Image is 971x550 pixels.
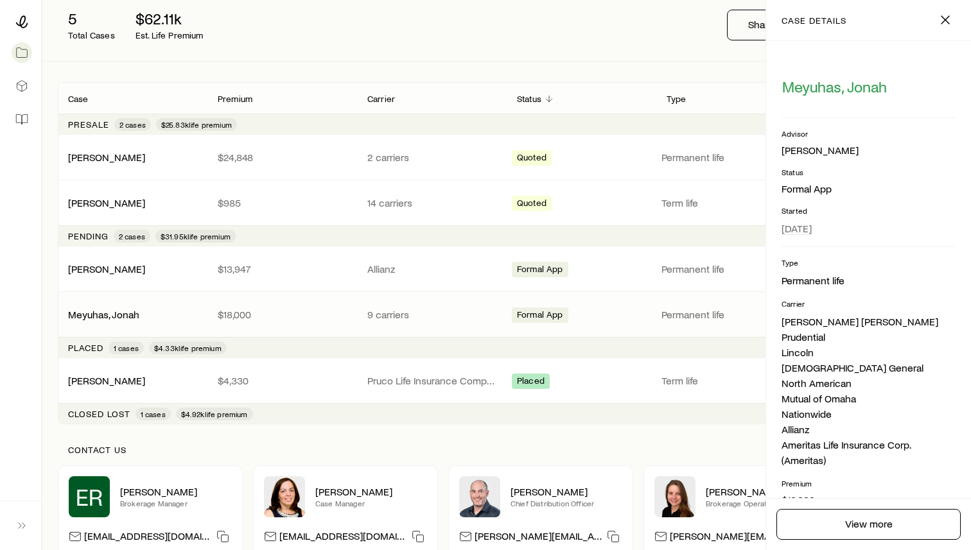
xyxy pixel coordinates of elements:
a: [PERSON_NAME] [68,374,145,386]
p: Permanent life [661,151,801,164]
p: [EMAIL_ADDRESS][DOMAIN_NAME] [84,529,211,547]
div: Meyuhas, Jonah [68,308,139,322]
div: [PERSON_NAME] [68,374,145,388]
p: 5 [68,10,115,28]
span: $31.95k life premium [161,231,231,241]
span: ER [76,484,103,510]
span: Placed [517,375,545,389]
span: $25.83k life premium [161,119,232,130]
p: $24,848 [218,151,347,164]
p: Brokerage Manager [120,498,232,508]
p: Placed [68,343,103,353]
a: [PERSON_NAME] [68,262,145,275]
li: Lincoln [782,345,956,360]
li: [PERSON_NAME] [PERSON_NAME] [782,314,956,329]
span: 2 cases [119,119,146,130]
p: Case [68,94,89,104]
p: Carrier [782,298,956,309]
p: [PERSON_NAME] [706,485,818,498]
p: Carrier [367,94,395,104]
p: 2 carriers [367,151,496,164]
p: [PERSON_NAME] [120,485,232,498]
p: Presale [68,119,109,130]
p: 14 carriers [367,196,496,209]
p: $13,947 [218,262,347,275]
p: Brokerage Operations [706,498,818,508]
img: Ellen Wall [654,476,695,517]
img: Dan Pierson [459,476,500,517]
li: [DEMOGRAPHIC_DATA] General [782,360,956,375]
button: Share fact finder [727,10,843,40]
p: 9 carriers [367,308,496,321]
button: Meyuhas, Jonah [782,77,888,97]
li: Mutual of Omaha [782,391,956,406]
span: Quoted [517,198,547,211]
p: Closed lost [68,409,130,419]
span: $4.33k life premium [154,343,222,353]
p: Type [667,94,687,104]
span: 2 cases [119,231,145,241]
p: Total Cases [68,30,115,40]
p: $18,000 [218,308,347,321]
p: $62.11k [136,10,204,28]
div: [PERSON_NAME] [68,151,145,164]
p: Status [517,94,541,104]
div: [PERSON_NAME] [782,144,859,157]
p: Status [782,167,956,177]
div: [PERSON_NAME] [68,196,145,210]
p: [PERSON_NAME] [511,485,622,498]
span: $4.92k life premium [181,409,248,419]
p: Permanent life [661,262,801,275]
a: Meyuhas, Jonah [68,308,139,320]
p: $4,330 [218,374,347,387]
p: Permanent life [661,308,801,321]
p: Allianz [367,262,496,275]
p: Chief Distribution Officer [511,498,622,508]
img: Heather McKee [264,476,305,517]
p: Case Manager [315,498,427,508]
span: [DATE] [782,222,812,235]
li: Nationwide [782,406,956,422]
li: Permanent life [782,273,956,288]
div: Client cases [58,82,956,424]
p: Term life [661,374,801,387]
p: [PERSON_NAME][EMAIL_ADDRESS][DOMAIN_NAME] [670,529,797,547]
span: 1 cases [114,343,139,353]
span: Meyuhas, Jonah [782,78,887,96]
p: [EMAIL_ADDRESS][DOMAIN_NAME] [279,529,407,547]
p: Type [782,257,956,268]
p: [PERSON_NAME][EMAIL_ADDRESS][DOMAIN_NAME] [475,529,602,547]
p: Formal App [782,182,956,195]
li: North American [782,375,956,391]
p: case details [782,15,846,26]
span: Formal App [517,309,563,323]
p: Pending [68,231,109,241]
li: Allianz [782,422,956,437]
p: $18,000 [782,494,956,506]
span: Formal App [517,264,563,277]
p: Advisor [782,128,956,139]
p: Started [782,205,956,216]
p: Premium [218,94,252,104]
span: 1 cases [141,409,166,419]
li: Ameritas Life Insurance Corp. (Ameritas) [782,437,956,468]
p: Est. Life Premium [136,30,204,40]
span: Quoted [517,152,547,166]
p: $985 [218,196,347,209]
p: Share fact finder [748,18,822,31]
p: [PERSON_NAME] [315,485,427,498]
a: [PERSON_NAME] [68,196,145,209]
li: Prudential [782,329,956,345]
a: [PERSON_NAME] [68,151,145,163]
p: Premium [782,478,956,488]
p: Contact us [68,445,945,455]
p: Term life [661,196,801,209]
div: [PERSON_NAME] [68,262,145,276]
p: Pruco Life Insurance Company [367,374,496,387]
a: View more [776,509,961,540]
